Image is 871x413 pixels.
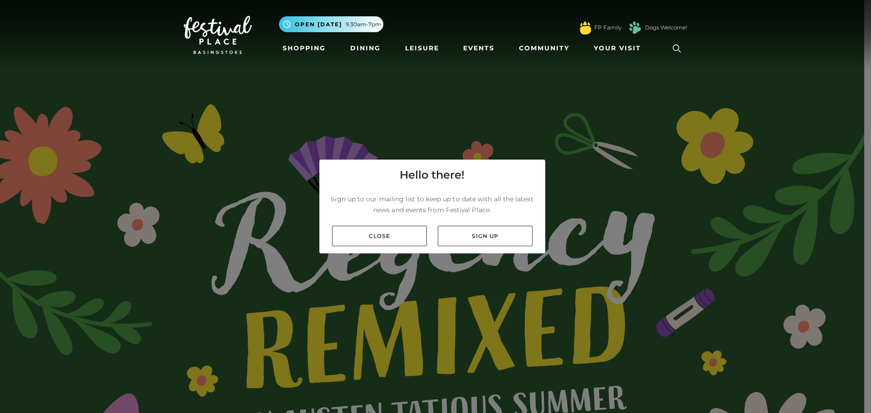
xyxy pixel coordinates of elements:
a: Dogs Welcome! [645,24,687,32]
a: Community [515,40,573,57]
span: Open [DATE] [295,20,342,29]
a: Shopping [279,40,329,57]
a: Events [460,40,498,57]
h4: Hello there! [400,167,465,183]
span: 9.30am-7pm [346,20,381,29]
a: Close [332,226,427,246]
p: Sign up to our mailing list to keep up to date with all the latest news and events from Festival ... [327,194,538,215]
a: FP Family [594,24,621,32]
img: Festival Place Logo [184,16,252,54]
a: Dining [347,40,384,57]
a: Leisure [401,40,443,57]
button: Open [DATE] 9.30am-7pm [279,16,383,32]
a: Your Visit [590,40,649,57]
a: Sign up [438,226,533,246]
span: Your Visit [594,44,641,53]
